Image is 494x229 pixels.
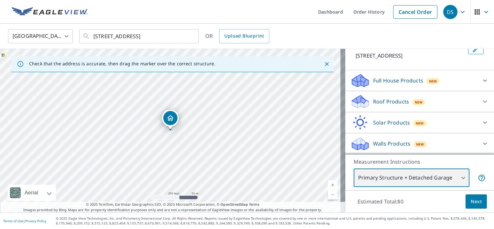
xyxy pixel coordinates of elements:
[354,158,486,166] p: Measurement Instructions
[8,27,73,45] div: [GEOGRAPHIC_DATA]
[468,44,484,54] button: Edit building 1
[373,119,410,126] p: Solar Products
[3,219,23,223] a: Terms of Use
[224,32,264,40] span: Upload Blueprint
[350,94,489,109] div: Roof ProductsNew
[350,136,489,151] div: Walls ProductsNew
[373,98,409,105] p: Roof Products
[23,185,40,201] div: Aerial
[373,77,423,84] p: Full House Products
[350,73,489,88] div: Full House ProductsNew
[416,121,424,126] span: New
[25,219,46,223] a: Privacy Policy
[12,7,88,17] img: EV Logo
[86,202,260,207] span: © 2025 TomTom, Earthstar Geographics SIO, © 2025 Microsoft Corporation, ©
[393,5,437,19] a: Cancel Order
[443,5,457,19] div: DS
[93,27,186,45] input: Search by address or latitude-longitude
[415,100,423,105] span: New
[352,194,409,209] p: Estimated Total: $0
[373,140,410,147] p: Walls Products
[205,29,269,43] div: OR
[466,194,487,209] button: Next
[354,169,469,187] div: Primary Structure + Detached Garage
[323,60,331,68] button: Close
[249,202,260,207] a: Terms
[429,79,437,84] span: New
[3,219,46,223] p: |
[356,52,466,60] p: [STREET_ADDRESS]
[56,216,491,226] p: © 2025 Eagle View Technologies, Inc. and Pictometry International Corp. All Rights Reserved. Repo...
[328,180,338,190] a: Current Level 17, Zoom In
[416,142,424,147] span: New
[350,115,489,130] div: Solar ProductsNew
[8,185,56,201] div: Aerial
[328,190,338,200] a: Current Level 17, Zoom Out
[29,61,215,67] p: Check that the address is accurate, then drag the marker over the correct structure.
[478,174,486,182] span: Your report will include the primary structure and a detached garage if one exists.
[220,202,248,207] a: OpenStreetMap
[162,110,179,130] div: Dropped pin, building 1, Residential property, 4971 N Cumberland Blvd Milwaukee, WI 53217
[219,29,269,43] a: Upload Blueprint
[471,198,482,206] span: Next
